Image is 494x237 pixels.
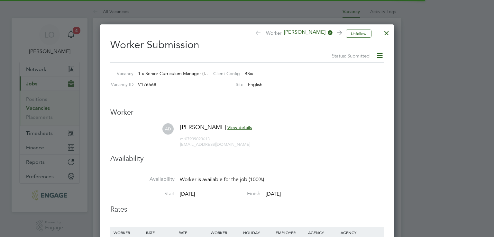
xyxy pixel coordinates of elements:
[108,82,133,87] label: Vacancy ID
[248,82,262,87] span: English
[244,71,253,76] span: BSix
[196,190,261,197] label: Finish
[138,71,209,76] span: 1 x Senior Curriculum Manager (I…
[255,29,341,38] span: Worker
[110,176,175,183] label: Availability
[180,136,210,142] span: 07939023613
[180,142,250,147] span: [EMAIL_ADDRESS][DOMAIN_NAME]
[138,82,156,87] span: V176568
[180,176,264,183] span: Worker is available for the job (100%)
[281,29,333,36] span: [PERSON_NAME]
[110,190,175,197] label: Start
[108,71,133,76] label: Vacancy
[180,123,226,131] span: [PERSON_NAME]
[110,154,384,163] h3: Availability
[266,191,281,197] span: [DATE]
[180,136,185,142] span: m:
[180,191,195,197] span: [DATE]
[346,30,371,38] button: Unfollow
[110,108,384,117] h3: Worker
[110,205,384,214] h3: Rates
[227,125,252,130] span: View details
[162,123,174,135] span: AD
[208,71,240,76] label: Client Config
[332,53,370,59] span: Status: Submitted
[208,82,243,87] label: Site
[110,33,384,60] h2: Worker Submission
